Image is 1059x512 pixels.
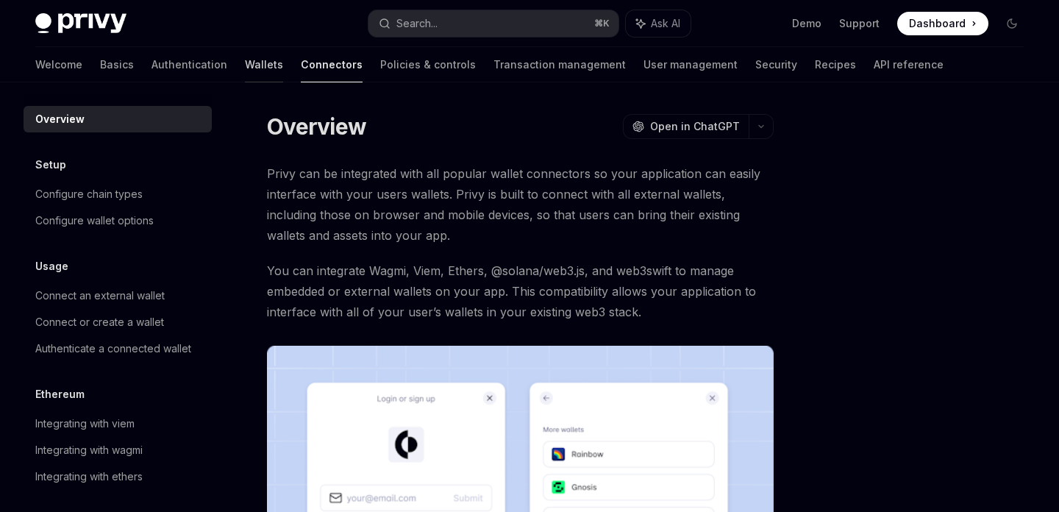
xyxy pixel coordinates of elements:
span: ⌘ K [594,18,610,29]
a: Integrating with viem [24,410,212,437]
div: Connect an external wallet [35,287,165,305]
a: Wallets [245,47,283,82]
div: Authenticate a connected wallet [35,340,191,358]
a: Security [755,47,797,82]
div: Search... [396,15,438,32]
span: Dashboard [909,16,966,31]
a: Authentication [151,47,227,82]
span: Ask AI [651,16,680,31]
h5: Setup [35,156,66,174]
h5: Usage [35,257,68,275]
a: Basics [100,47,134,82]
button: Search...⌘K [368,10,618,37]
a: Authenticate a connected wallet [24,335,212,362]
a: Policies & controls [380,47,476,82]
a: Connectors [301,47,363,82]
a: Recipes [815,47,856,82]
a: API reference [874,47,944,82]
div: Overview [35,110,85,128]
a: Demo [792,16,821,31]
a: Overview [24,106,212,132]
a: Welcome [35,47,82,82]
a: Connect or create a wallet [24,309,212,335]
span: You can integrate Wagmi, Viem, Ethers, @solana/web3.js, and web3swift to manage embedded or exter... [267,260,774,322]
div: Integrating with ethers [35,468,143,486]
div: Configure chain types [35,185,143,203]
a: Connect an external wallet [24,282,212,309]
a: Transaction management [493,47,626,82]
h5: Ethereum [35,385,85,403]
span: Open in ChatGPT [650,119,740,134]
div: Integrating with viem [35,415,135,433]
button: Open in ChatGPT [623,114,749,139]
div: Connect or create a wallet [35,313,164,331]
a: Dashboard [897,12,988,35]
a: Configure chain types [24,181,212,207]
button: Ask AI [626,10,691,37]
a: Integrating with wagmi [24,437,212,463]
a: Configure wallet options [24,207,212,234]
button: Toggle dark mode [1000,12,1024,35]
h1: Overview [267,113,366,140]
span: Privy can be integrated with all popular wallet connectors so your application can easily interfa... [267,163,774,246]
a: Support [839,16,880,31]
a: Integrating with ethers [24,463,212,490]
img: dark logo [35,13,126,34]
div: Integrating with wagmi [35,441,143,459]
a: User management [643,47,738,82]
div: Configure wallet options [35,212,154,230]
